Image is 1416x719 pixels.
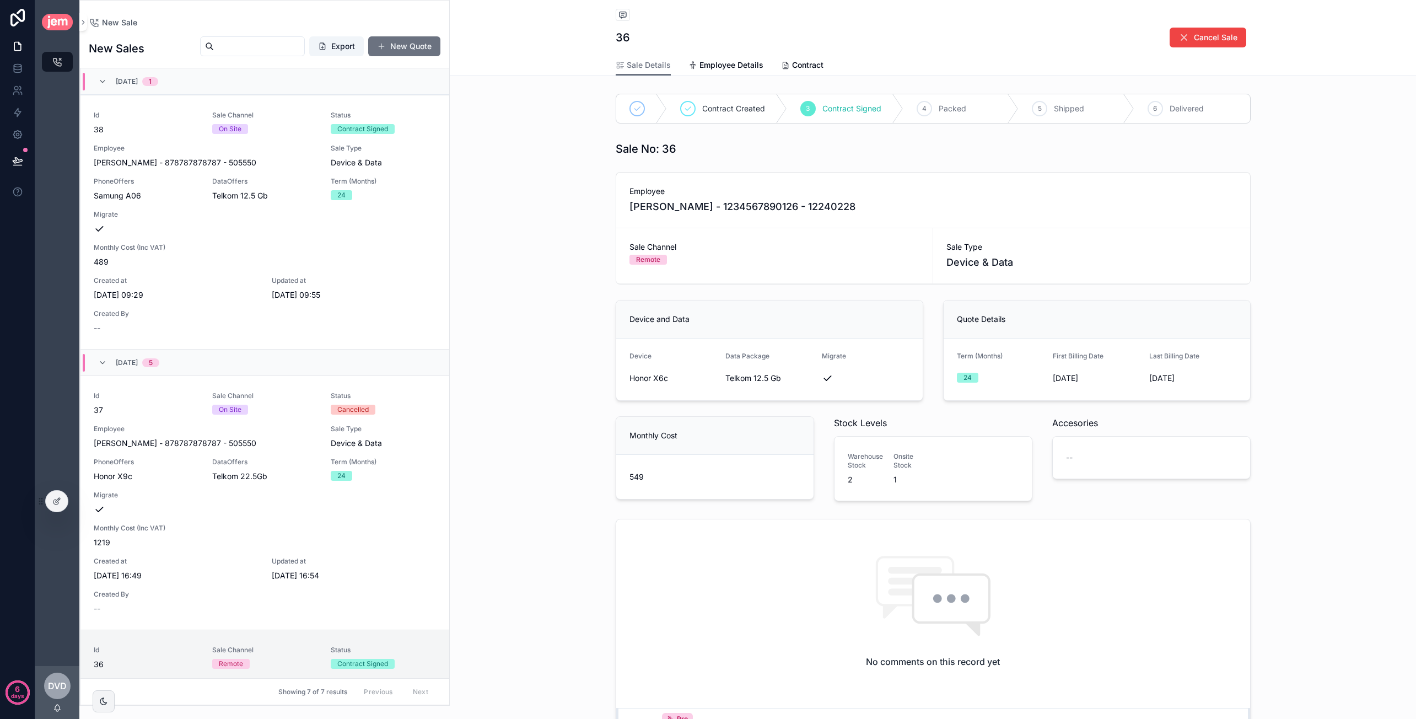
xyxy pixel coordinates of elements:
div: Contract Signed [337,124,388,134]
span: Packed [939,103,966,114]
span: Showing 7 of 7 results [278,688,347,696]
span: Device and Data [629,314,690,324]
span: Created By [94,309,199,318]
span: Monthly Cost (Inc VAT) [94,524,436,533]
div: 24 [337,471,346,481]
span: 2 [848,474,881,485]
span: New Sale [102,17,137,28]
span: Status [331,111,436,120]
div: Remote [219,659,243,669]
span: Delivered [1170,103,1204,114]
span: Term (Months) [957,352,1003,360]
span: Employee Details [699,60,763,71]
span: PhoneOffers [94,458,199,466]
span: [DATE] [1149,373,1237,384]
span: [DATE] [116,358,138,367]
span: 36 [94,659,199,670]
span: -- [1066,452,1073,463]
div: 24 [963,373,972,383]
span: Created at [94,557,259,566]
span: Honor X6c [629,373,668,384]
h1: New Sales [89,41,144,56]
span: Onsite Stock [893,452,927,470]
span: Stock Levels [834,416,887,430]
span: Telkom 12.5 Gb [725,373,781,384]
button: Export [309,36,364,56]
span: Created at [94,276,259,285]
span: Employee [94,144,317,153]
span: Sale Type [331,144,436,153]
span: Monthly Cost [629,431,677,440]
span: 4 [922,104,927,113]
span: Device & Data [331,157,436,168]
span: Employee [94,425,317,433]
span: Warehouse Stock [848,452,881,470]
a: Contract [781,55,823,77]
span: Telkom 22.5Gb [212,471,267,482]
span: Samung A06 [94,190,141,201]
a: Id37Sale ChannelOn SiteStatusCancelledEmployee[PERSON_NAME] - 878787878787 - 505550Sale TypeDevic... [80,375,449,630]
button: Cancel Sale [1170,28,1246,47]
div: 5 [149,358,153,367]
span: 3 [806,104,810,113]
span: Monthly Cost (Inc VAT) [94,243,436,252]
button: New Quote [368,36,440,56]
div: Cancelled [337,405,369,415]
span: [DATE] [1053,373,1140,384]
span: 489 [94,256,436,267]
span: [DATE] 16:49 [94,570,259,581]
span: [DATE] 16:54 [272,570,437,581]
span: 37 [94,405,199,416]
span: Created By [94,590,199,599]
span: Contract [792,60,823,71]
span: Sale Details [627,60,671,71]
span: Device & Data [946,255,1237,270]
span: Sale Channel [629,242,920,253]
span: Status [331,646,436,654]
span: Honor X9c [94,471,132,482]
span: DataOffers [212,177,317,186]
span: Sale Type [946,242,1237,253]
span: [PERSON_NAME] - 878787878787 - 505550 [94,438,256,449]
span: 1 [893,474,927,485]
span: First Billing Date [1053,352,1103,360]
h1: Sale No: 36 [616,141,676,157]
a: New Sale [89,17,137,28]
span: PhoneOffers [94,177,199,186]
h2: No comments on this record yet [866,655,1000,668]
div: 24 [337,190,346,200]
span: [DATE] 09:29 [94,289,259,301]
span: Migrate [94,491,259,500]
span: 6 [1153,104,1157,113]
span: Quote Details [957,314,1005,324]
span: Status [331,391,436,400]
span: 38 [94,124,199,135]
span: Contract Signed [822,103,881,114]
span: Migrate [822,352,846,360]
span: 1219 [94,537,436,548]
div: scrollable content [35,44,79,86]
span: Shipped [1054,103,1084,114]
span: -- [94,603,100,614]
span: Updated at [272,276,437,285]
span: Device & Data [331,438,436,449]
span: Updated at [272,557,437,566]
a: Id38Sale ChannelOn SiteStatusContract SignedEmployee[PERSON_NAME] - 878787878787 - 505550Sale Typ... [80,95,449,349]
span: -- [94,323,100,334]
span: DataOffers [212,458,317,466]
span: Sale Channel [212,391,317,400]
span: [PERSON_NAME] - 878787878787 - 505550 [94,157,256,168]
span: Last Billing Date [1149,352,1199,360]
div: On Site [219,124,241,134]
span: Employee [629,186,1237,197]
span: [DATE] 09:55 [272,289,437,301]
span: Id [94,111,199,120]
p: days [11,688,24,704]
a: Employee Details [688,55,763,77]
p: 6 [15,684,20,695]
span: [DATE] [116,77,138,86]
span: Sale Type [331,425,436,433]
span: Migrate [94,210,259,219]
span: Id [94,646,199,654]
